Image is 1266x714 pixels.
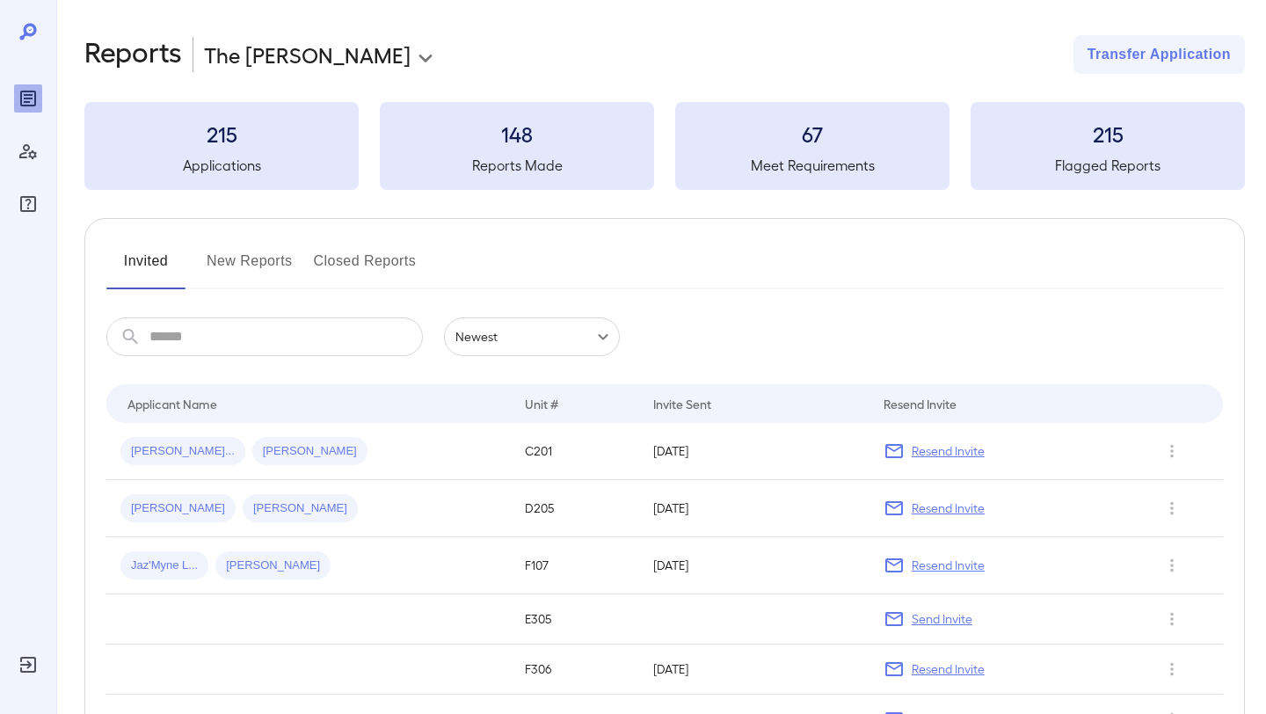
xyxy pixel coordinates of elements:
[14,84,42,113] div: Reports
[884,393,957,414] div: Resend Invite
[639,423,869,480] td: [DATE]
[912,610,972,628] p: Send Invite
[84,120,359,148] h3: 215
[639,480,869,537] td: [DATE]
[84,155,359,176] h5: Applications
[14,190,42,218] div: FAQ
[120,500,236,517] span: [PERSON_NAME]
[639,645,869,695] td: [DATE]
[444,317,620,356] div: Newest
[1158,551,1186,579] button: Row Actions
[204,40,411,69] p: The [PERSON_NAME]
[14,137,42,165] div: Manage Users
[314,247,417,289] button: Closed Reports
[525,393,558,414] div: Unit #
[1158,605,1186,633] button: Row Actions
[1073,35,1245,74] button: Transfer Application
[120,557,208,574] span: Jaz'Myne L...
[243,500,358,517] span: [PERSON_NAME]
[84,35,182,74] h2: Reports
[1158,494,1186,522] button: Row Actions
[252,443,367,460] span: [PERSON_NAME]
[215,557,331,574] span: [PERSON_NAME]
[511,594,639,645] td: E305
[511,537,639,594] td: F107
[511,423,639,480] td: C201
[127,393,217,414] div: Applicant Name
[675,155,949,176] h5: Meet Requirements
[511,480,639,537] td: D205
[639,537,869,594] td: [DATE]
[912,660,985,678] p: Resend Invite
[971,120,1245,148] h3: 215
[84,102,1245,190] summary: 215Applications148Reports Made67Meet Requirements215Flagged Reports
[207,247,293,289] button: New Reports
[380,155,654,176] h5: Reports Made
[1158,437,1186,465] button: Row Actions
[912,557,985,574] p: Resend Invite
[511,645,639,695] td: F306
[380,120,654,148] h3: 148
[1158,655,1186,683] button: Row Actions
[675,120,949,148] h3: 67
[120,443,245,460] span: [PERSON_NAME]...
[14,651,42,679] div: Log Out
[912,442,985,460] p: Resend Invite
[653,393,711,414] div: Invite Sent
[912,499,985,517] p: Resend Invite
[971,155,1245,176] h5: Flagged Reports
[106,247,186,289] button: Invited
